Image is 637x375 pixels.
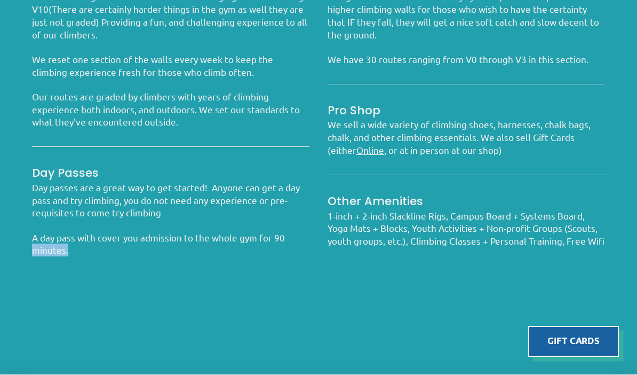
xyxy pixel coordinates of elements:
p: We have 30 routes ranging from V0 through V3 in this section. [328,53,605,66]
a: Online [356,144,384,155]
p: Day passes are a great way to get started! Anyone can get a day pass and try climbing, you do not... [32,181,309,219]
h2: Other Amenities [328,193,605,209]
div: We sell a wide variety of climbing shoes, harnesses, chalk bags, chalk, and other climbing essent... [328,118,605,156]
p: A day pass with cover you admission to the whole gym for 90 minutes. [32,231,309,257]
h2: Day Passes [32,165,309,181]
div: 1-inch + 2-inch Slackline Rigs, Campus Board + Systems Board, Yoga Mats + Blocks, Youth Activitie... [328,209,605,247]
p: We reset one section of the walls every week to keep the climbing experience fresh for those who ... [32,53,309,79]
p: Our routes are graded by climbers with years of climbing experience both indoors, and outdoors. W... [32,90,309,128]
h2: Pro Shop [328,103,605,119]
